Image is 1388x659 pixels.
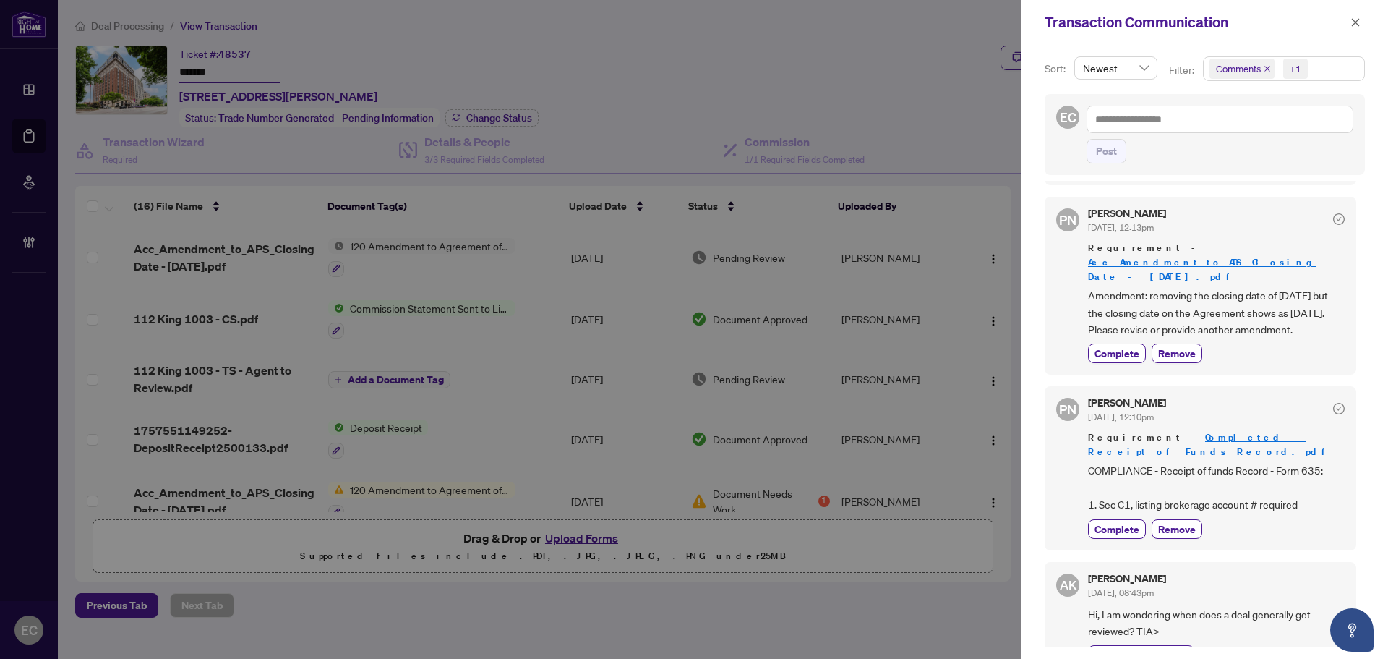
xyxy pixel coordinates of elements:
[1094,522,1139,537] span: Complete
[1088,462,1345,513] span: COMPLIANCE - Receipt of funds Record - Form 635: 1. Sec C1, listing brokerage account # required
[1045,61,1068,77] p: Sort:
[1088,574,1166,584] h5: [PERSON_NAME]
[1209,59,1275,79] span: Comments
[1158,522,1196,537] span: Remove
[1088,430,1345,459] span: Requirement -
[1169,62,1196,78] p: Filter:
[1088,241,1345,284] span: Requirement -
[1088,222,1154,233] span: [DATE], 12:13pm
[1333,213,1345,225] span: check-circle
[1152,344,1202,363] button: Remove
[1088,431,1332,458] a: Completed - Receipt of Funds Record.pdf
[1059,399,1076,420] span: PN
[1088,587,1154,598] span: [DATE], 08:43pm
[1158,346,1196,361] span: Remove
[1264,65,1271,72] span: close
[1060,107,1076,127] span: EC
[1088,287,1345,338] span: Amendment: removing the closing date of [DATE] but the closing date on the Agreement shows as [DA...
[1088,208,1166,218] h5: [PERSON_NAME]
[1330,608,1374,652] button: Open asap
[1087,139,1126,163] button: Post
[1350,17,1361,27] span: close
[1059,575,1076,595] span: AK
[1088,519,1146,539] button: Complete
[1333,403,1345,414] span: check-circle
[1045,12,1346,33] div: Transaction Communication
[1216,61,1261,76] span: Comments
[1088,606,1345,640] span: Hi, I am wondering when does a deal generally get reviewed? TIA>
[1290,61,1301,76] div: +1
[1094,346,1139,361] span: Complete
[1083,57,1149,79] span: Newest
[1088,256,1316,283] a: Acc_Amendment_to_APS_Closing Date - [DATE].pdf
[1088,398,1166,408] h5: [PERSON_NAME]
[1152,519,1202,539] button: Remove
[1088,412,1154,422] span: [DATE], 12:10pm
[1088,344,1146,363] button: Complete
[1059,210,1076,230] span: PN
